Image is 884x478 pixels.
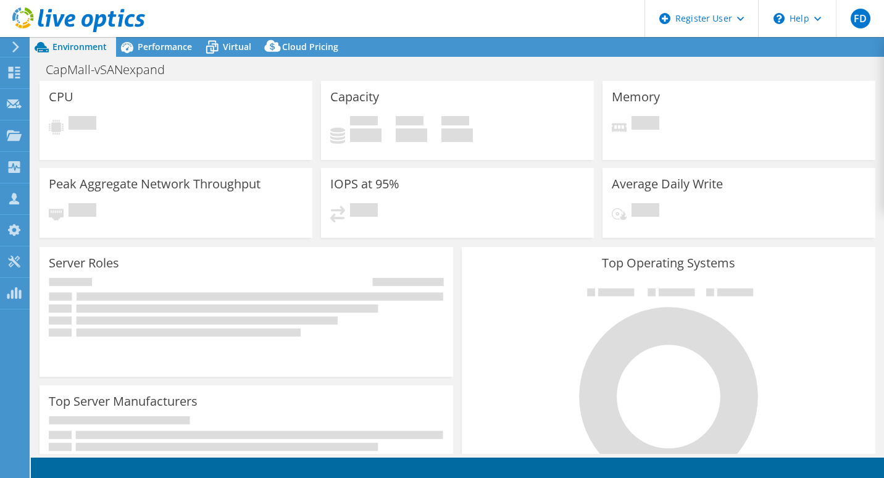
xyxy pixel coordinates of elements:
[49,90,73,104] h3: CPU
[441,128,473,142] h4: 0 GiB
[632,203,659,220] span: Pending
[471,256,866,270] h3: Top Operating Systems
[396,128,427,142] h4: 0 GiB
[40,63,184,77] h1: CapMall-vSANexpand
[69,116,96,133] span: Pending
[49,395,198,408] h3: Top Server Manufacturers
[49,256,119,270] h3: Server Roles
[396,116,423,128] span: Free
[282,41,338,52] span: Cloud Pricing
[69,203,96,220] span: Pending
[773,13,785,24] svg: \n
[350,203,378,220] span: Pending
[350,116,378,128] span: Used
[632,116,659,133] span: Pending
[851,9,870,28] span: FD
[612,177,723,191] h3: Average Daily Write
[223,41,251,52] span: Virtual
[612,90,660,104] h3: Memory
[49,177,261,191] h3: Peak Aggregate Network Throughput
[441,116,469,128] span: Total
[330,90,379,104] h3: Capacity
[350,128,382,142] h4: 0 GiB
[52,41,107,52] span: Environment
[330,177,399,191] h3: IOPS at 95%
[138,41,192,52] span: Performance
